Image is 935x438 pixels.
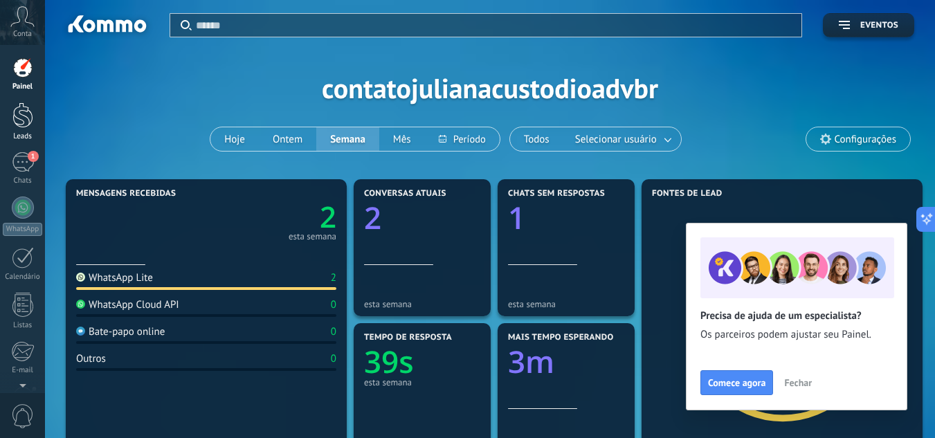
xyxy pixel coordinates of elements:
span: Configurações [835,134,896,145]
button: Período [425,127,500,151]
div: Outros [76,352,106,365]
a: 3m [508,340,624,382]
div: esta semana [364,377,480,387]
div: 0 [331,352,336,365]
div: WhatsApp Cloud API [76,298,179,311]
span: Mensagens recebidas [76,189,176,199]
text: 2 [364,197,381,238]
text: 3m [508,340,554,382]
span: Conta [13,30,32,39]
div: Leads [3,132,43,141]
button: Fechar [778,372,818,393]
span: Chats sem respostas [508,189,605,199]
a: 2 [206,197,336,237]
div: esta semana [508,299,624,309]
div: 0 [331,325,336,338]
span: Selecionar usuário [572,130,660,149]
text: 39s [364,340,414,382]
button: Ontem [259,127,316,151]
button: Mês [379,127,425,151]
span: Fechar [784,378,812,387]
span: Comece agora [708,378,765,387]
text: 2 [320,197,336,237]
button: Semana [316,127,379,151]
div: WhatsApp [3,223,42,236]
div: 2 [331,271,336,284]
img: WhatsApp Lite [76,273,85,282]
div: esta semana [289,233,336,240]
div: Listas [3,321,43,330]
div: 0 [331,298,336,311]
span: Mais tempo esperando [508,333,614,343]
button: Comece agora [700,370,773,395]
button: Eventos [823,13,914,37]
div: WhatsApp Lite [76,271,153,284]
div: Bate-papo online [76,325,165,338]
button: Selecionar usuário [563,127,681,151]
button: Hoje [210,127,259,151]
div: E-mail [3,366,43,375]
text: 1 [508,197,525,238]
img: WhatsApp Cloud API [76,300,85,309]
div: Painel [3,82,43,91]
div: Chats [3,176,43,185]
div: Calendário [3,273,43,282]
span: 1 [28,151,39,162]
span: Conversas atuais [364,189,446,199]
div: esta semana [364,299,480,309]
span: Os parceiros podem ajustar seu Painel. [700,328,893,342]
span: Tempo de resposta [364,333,452,343]
span: Eventos [860,21,898,30]
span: Fontes de lead [652,189,723,199]
h2: Precisa de ajuda de um especialista? [700,309,893,322]
img: Bate-papo online [76,327,85,336]
button: Todos [510,127,563,151]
